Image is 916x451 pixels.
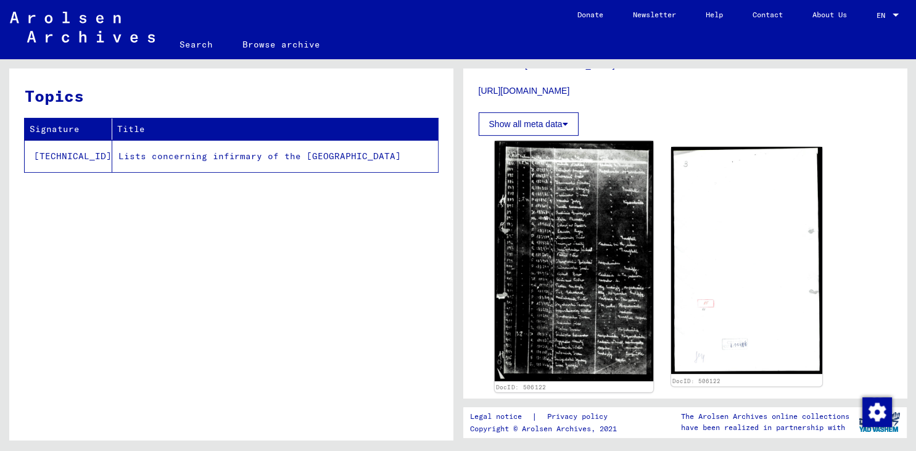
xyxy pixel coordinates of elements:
[112,140,438,172] td: Lists concerning infirmary of the [GEOGRAPHIC_DATA]
[495,383,546,391] a: DocID: 506122
[672,378,720,384] a: DocID: 506122
[681,422,849,433] p: have been realized in partnership with
[470,410,532,423] a: Legal notice
[25,140,112,172] td: [TECHNICAL_ID]
[862,397,891,426] div: Change consent
[10,12,155,43] img: Arolsen_neg.svg
[470,410,622,423] div: |
[112,118,438,140] th: Title
[479,59,892,97] p: Państwowe [GEOGRAPHIC_DATA] [URL][DOMAIN_NAME]
[25,118,112,140] th: Signature
[671,147,822,374] img: 002.jpg
[479,112,579,136] button: Show all meta data
[681,411,849,422] p: The Arolsen Archives online collections
[228,30,335,59] a: Browse archive
[862,397,892,427] img: Change consent
[494,141,653,382] img: 001.jpg
[537,410,622,423] a: Privacy policy
[856,407,902,437] img: yv_logo.png
[25,84,437,108] h3: Topics
[165,30,228,59] a: Search
[470,423,622,434] p: Copyright © Arolsen Archives, 2021
[877,11,890,20] span: EN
